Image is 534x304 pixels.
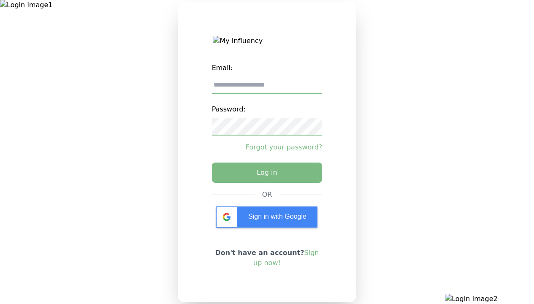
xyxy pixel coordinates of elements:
[262,190,272,200] div: OR
[212,163,323,183] button: Log in
[212,60,323,76] label: Email:
[445,294,534,304] img: Login Image2
[212,142,323,152] a: Forgot your password?
[213,36,321,46] img: My Influency
[248,213,306,220] span: Sign in with Google
[212,101,323,118] label: Password:
[212,248,323,268] p: Don't have an account?
[216,206,317,228] div: Sign in with Google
